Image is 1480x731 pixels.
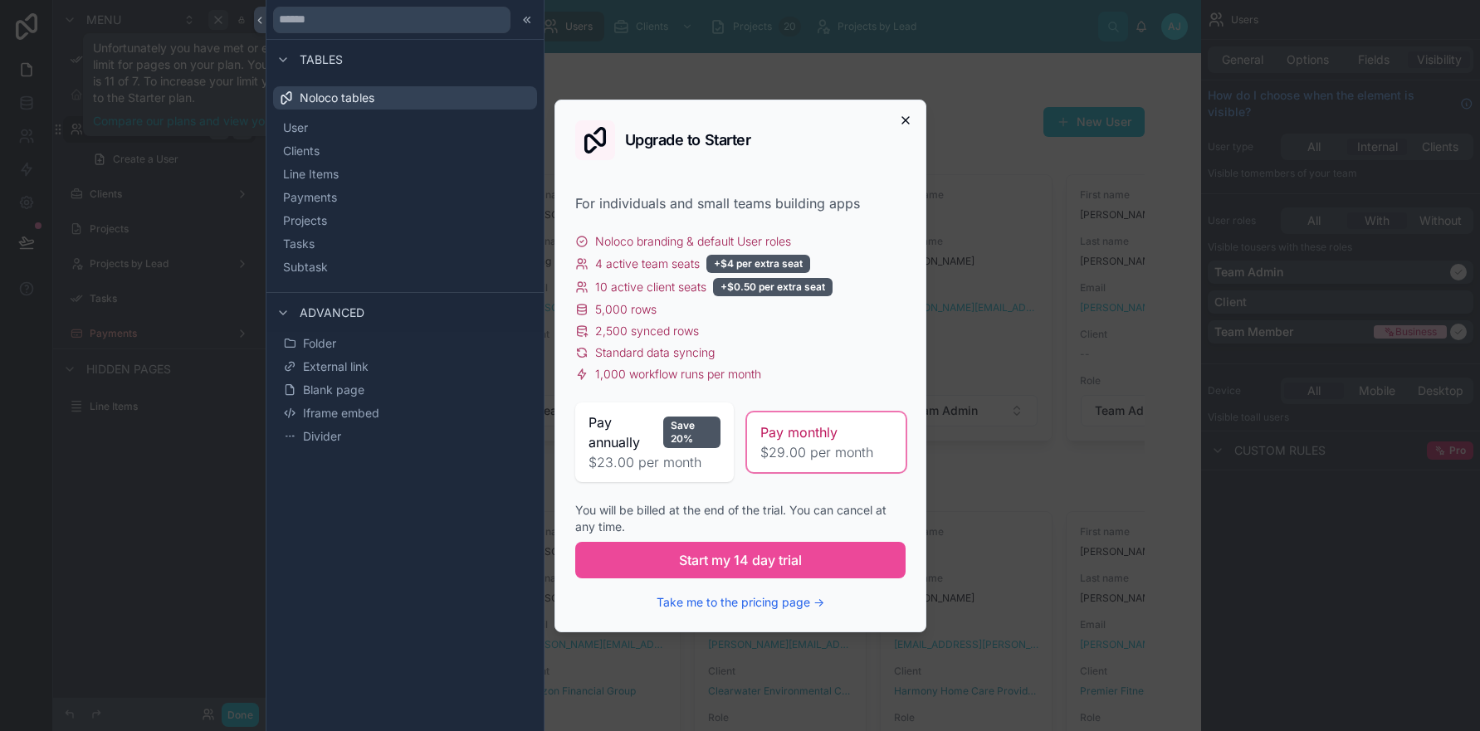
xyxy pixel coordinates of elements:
span: 10 active client seats [595,279,706,295]
span: $29.00 per month [760,442,892,462]
div: Save 20% [663,417,720,448]
span: Pay monthly [760,422,838,442]
span: Divider [303,428,341,445]
span: Line Items [283,166,339,183]
div: For individuals and small teams building apps [575,193,906,213]
span: Standard data syncing [595,344,715,361]
span: $23.00 per month [589,452,720,472]
span: Subtask [283,259,328,275]
span: Tasks [283,236,315,252]
span: 4 active team seats [595,256,700,272]
span: Noloco branding & default User roles [595,233,791,250]
span: Tables [300,51,343,68]
div: You will be billed at the end of the trial. You can cancel at any time. [575,502,906,535]
span: Clients [283,143,320,159]
div: +$4 per extra seat [706,255,810,273]
span: User [283,119,308,136]
span: Payments [283,189,337,206]
span: 2,500 synced rows [595,323,699,339]
span: Folder [303,335,336,352]
span: Noloco tables [300,90,374,106]
div: +$0.50 per extra seat [713,278,833,296]
h2: Upgrade to Starter [625,133,751,148]
span: 5,000 rows [595,301,657,318]
button: Start my 14 day trial [575,542,906,578]
span: Blank page [303,382,364,398]
span: Advanced [300,305,364,321]
span: Pay annually [589,412,657,452]
span: 1,000 workflow runs per month [595,366,761,383]
span: External link [303,358,369,375]
span: Iframe embed [303,405,379,422]
button: Take me to the pricing page → [657,594,824,611]
span: Start my 14 day trial [679,550,802,570]
span: Projects [283,212,327,229]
